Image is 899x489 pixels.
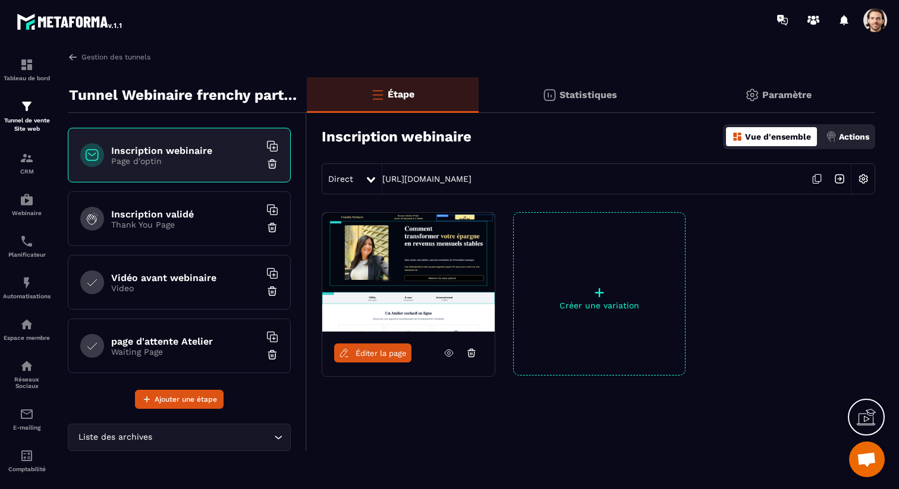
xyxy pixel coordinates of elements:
[762,89,812,100] p: Paramètre
[3,398,51,440] a: emailemailE-mailing
[828,168,851,190] img: arrow-next.bcc2205e.svg
[514,284,685,301] p: +
[732,131,743,142] img: dashboard-orange.40269519.svg
[266,158,278,170] img: trash
[68,424,291,451] div: Search for option
[20,193,34,207] img: automations
[382,174,471,184] a: [URL][DOMAIN_NAME]
[20,317,34,332] img: automations
[20,407,34,421] img: email
[3,251,51,258] p: Planificateur
[3,376,51,389] p: Réseaux Sociaux
[20,58,34,72] img: formation
[20,276,34,290] img: automations
[20,151,34,165] img: formation
[839,132,869,141] p: Actions
[514,301,685,310] p: Créer une variation
[3,440,51,481] a: accountantaccountantComptabilité
[322,213,495,332] img: image
[69,83,298,107] p: Tunnel Webinaire frenchy partners
[322,128,471,145] h3: Inscription webinaire
[334,343,411,362] a: Éditer la page
[3,225,51,267] a: schedulerschedulerPlanificateur
[111,336,260,347] h6: page d'attente Atelier
[20,449,34,463] img: accountant
[266,285,278,297] img: trash
[3,116,51,133] p: Tunnel de vente Site web
[3,168,51,175] p: CRM
[3,293,51,299] p: Automatisations
[20,99,34,113] img: formation
[266,349,278,361] img: trash
[745,88,759,102] img: setting-gr.5f69749f.svg
[111,283,260,293] p: Video
[68,52,78,62] img: arrow
[111,156,260,166] p: Page d'optin
[111,272,260,283] h6: Vidéo avant webinaire
[111,209,260,220] h6: Inscription validé
[266,222,278,234] img: trash
[3,466,51,472] p: Comptabilité
[111,145,260,156] h6: Inscription webinaire
[76,431,155,444] span: Liste des archives
[3,142,51,184] a: formationformationCRM
[20,359,34,373] img: social-network
[155,393,217,405] span: Ajouter une étape
[3,184,51,225] a: automationsautomationsWebinaire
[328,174,353,184] span: Direct
[852,168,875,190] img: setting-w.858f3a88.svg
[3,210,51,216] p: Webinaire
[559,89,617,100] p: Statistiques
[17,11,124,32] img: logo
[111,220,260,229] p: Thank You Page
[155,431,271,444] input: Search for option
[68,52,150,62] a: Gestion des tunnels
[745,132,811,141] p: Vue d'ensemble
[111,347,260,357] p: Waiting Page
[849,441,885,477] div: Ouvrir le chat
[542,88,557,102] img: stats.20deebd0.svg
[370,87,385,102] img: bars-o.4a397970.svg
[3,267,51,308] a: automationsautomationsAutomatisations
[3,49,51,90] a: formationformationTableau de bord
[3,335,51,341] p: Espace membre
[20,234,34,248] img: scheduler
[135,390,224,409] button: Ajouter une étape
[388,89,414,100] p: Étape
[3,308,51,350] a: automationsautomationsEspace membre
[3,350,51,398] a: social-networksocial-networkRéseaux Sociaux
[3,90,51,142] a: formationformationTunnel de vente Site web
[826,131,837,142] img: actions.d6e523a2.png
[3,424,51,431] p: E-mailing
[3,75,51,81] p: Tableau de bord
[356,349,407,358] span: Éditer la page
